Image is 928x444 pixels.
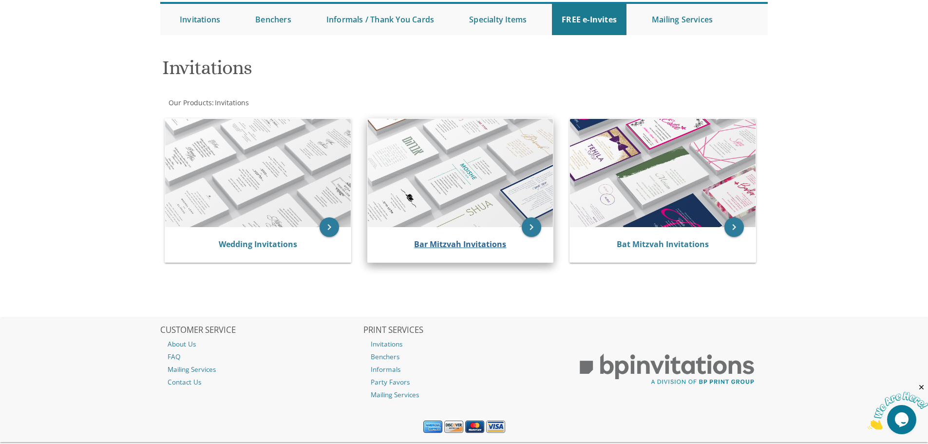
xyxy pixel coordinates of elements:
img: Discover [444,421,463,433]
a: keyboard_arrow_right [320,217,339,237]
a: keyboard_arrow_right [724,217,744,237]
img: MasterCard [465,421,484,433]
a: Our Products [168,98,212,107]
a: Wedding Invitations [219,239,297,250]
a: Invitations [170,4,230,35]
img: Visa [486,421,505,433]
a: Informals [363,363,565,376]
a: Benchers [246,4,301,35]
a: Invitations [363,338,565,350]
div: : [160,98,464,108]
img: Bat Mitzvah Invitations [570,119,756,227]
img: Wedding Invitations [165,119,351,227]
a: Bat Mitzvah Invitations [617,239,709,250]
a: FREE e-Invites [552,4,626,35]
h1: Invitations [162,57,560,86]
a: Bar Mitzvah Invitations [414,239,506,250]
a: Contact Us [160,376,362,388]
a: Specialty Items [459,4,536,35]
a: Benchers [363,350,565,363]
h2: PRINT SERVICES [363,326,565,335]
a: Mailing Services [160,363,362,376]
a: About Us [160,338,362,350]
img: Bar Mitzvah Invitations [368,119,553,227]
img: American Express [423,421,442,433]
a: FAQ [160,350,362,363]
h2: CUSTOMER SERVICE [160,326,362,335]
a: Mailing Services [642,4,722,35]
a: Party Favors [363,376,565,388]
iframe: chat widget [868,383,928,429]
a: Mailing Services [363,388,565,401]
a: keyboard_arrow_right [522,217,541,237]
img: BP Print Group [566,345,768,394]
a: Informals / Thank You Cards [317,4,444,35]
span: Invitations [215,98,249,107]
a: Invitations [214,98,249,107]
